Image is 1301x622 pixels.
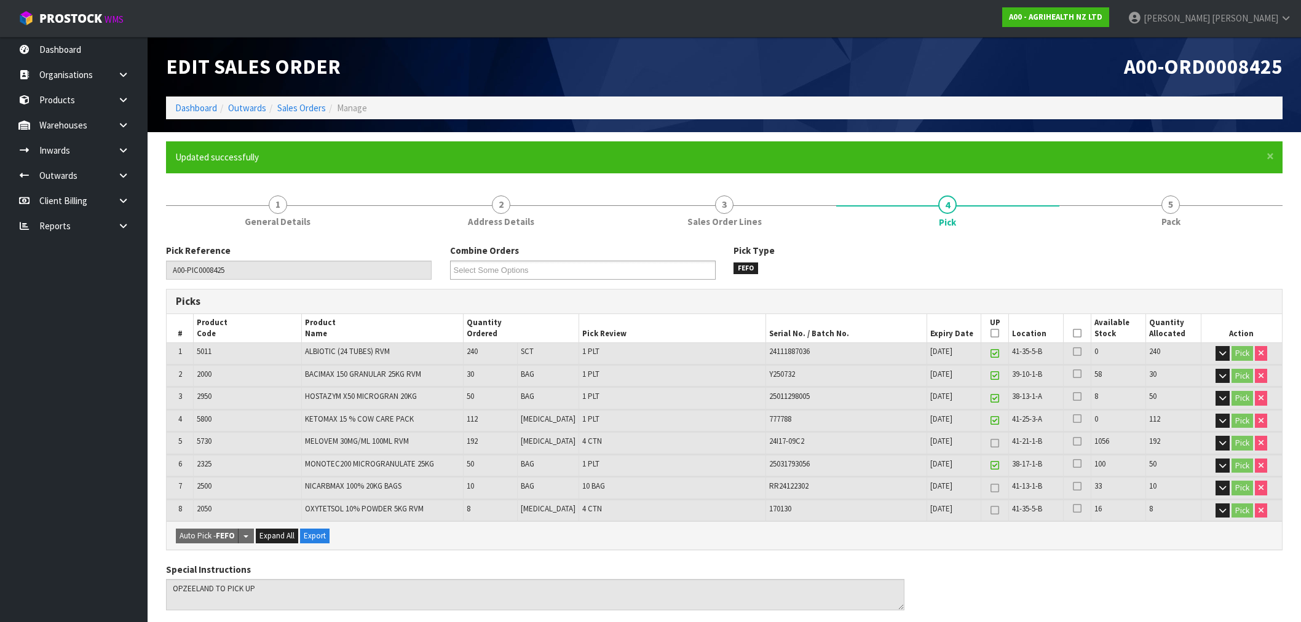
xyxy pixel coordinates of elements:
span: 39-10-1-B [1012,369,1042,379]
span: 777788 [769,414,791,424]
span: 112 [1149,414,1160,424]
span: × [1267,148,1274,165]
span: 3 [178,391,182,401]
h3: Picks [176,296,715,307]
span: 41-13-1-B [1012,481,1042,491]
span: 5 [1161,195,1180,214]
span: Pick [939,216,956,229]
span: 50 [467,391,474,401]
span: 2 [492,195,510,214]
span: General Details [245,215,310,228]
th: Location [1008,314,1063,343]
span: BAG [521,369,534,379]
span: 2500 [197,481,212,491]
span: 33 [1094,481,1102,491]
span: 100 [1094,459,1105,469]
span: 3 [715,195,734,214]
span: 58 [1094,369,1102,379]
strong: A00 - AGRIHEALTH NZ LTD [1009,12,1102,22]
span: [DATE] [930,436,952,446]
span: 1 [269,195,287,214]
span: 50 [467,459,474,469]
span: Updated successfully [175,151,259,163]
span: 24I17-09C2 [769,436,804,446]
span: Edit Sales Order [166,53,341,79]
span: 38-17-1-B [1012,459,1042,469]
span: 10 [467,481,474,491]
th: # [167,314,194,343]
span: 1 PLT [582,346,599,356]
span: Sales Order Lines [687,215,762,228]
button: Pick [1232,346,1253,361]
span: KETOMAX 15 % COW CARE PACK [305,414,414,424]
span: [DATE] [930,369,952,379]
span: 1 PLT [582,414,599,424]
span: [MEDICAL_DATA] [521,414,575,424]
span: MELOVEM 30MG/ML 100ML RVM [305,436,409,446]
span: 240 [1149,346,1160,356]
span: 10 [1149,481,1157,491]
a: Dashboard [175,102,217,114]
span: 30 [467,369,474,379]
span: 41-35-5-B [1012,346,1042,356]
span: OXYTETSOL 10% POWDER 5KG RVM [305,503,424,514]
span: 6 [178,459,182,469]
th: Quantity Allocated [1146,314,1201,343]
a: A00 - AGRIHEALTH NZ LTD [1002,7,1109,27]
th: Serial No. / Batch No. [765,314,927,343]
button: Export [300,529,330,543]
span: 10 BAG [582,481,605,491]
span: Pack [1161,215,1180,228]
span: 50 [1149,459,1157,469]
span: SCT [521,346,534,356]
span: 170130 [769,503,791,514]
span: BAG [521,391,534,401]
span: 5 [178,436,182,446]
span: 0 [1094,346,1098,356]
span: 50 [1149,391,1157,401]
label: Special Instructions [166,563,251,576]
button: Pick [1232,481,1253,495]
span: 192 [467,436,478,446]
span: 4 [178,414,182,424]
span: 8 [178,503,182,514]
th: Available Stock [1091,314,1146,343]
span: [DATE] [930,481,952,491]
span: [DATE] [930,346,952,356]
span: 1 PLT [582,459,599,469]
span: [MEDICAL_DATA] [521,503,575,514]
button: Pick [1232,459,1253,473]
span: 1 PLT [582,369,599,379]
span: [PERSON_NAME] [1144,12,1210,24]
span: 5011 [197,346,212,356]
span: 41-35-5-B [1012,503,1042,514]
span: 25011298005 [769,391,810,401]
span: Y250732 [769,369,795,379]
span: 41-25-3-A [1012,414,1042,424]
th: Pick Review [579,314,765,343]
span: 1 [178,346,182,356]
span: 2950 [197,391,212,401]
span: 4 [938,195,957,214]
span: NICARBMAX 100% 20KG BAGS [305,481,401,491]
button: Pick [1232,503,1253,518]
span: [DATE] [930,503,952,514]
span: 8 [467,503,470,514]
span: 30 [1149,369,1157,379]
span: 8 [1149,503,1153,514]
span: 25031793056 [769,459,810,469]
span: 41-21-1-B [1012,436,1042,446]
span: [MEDICAL_DATA] [521,436,575,446]
span: BAG [521,481,534,491]
span: FEFO [734,262,758,275]
button: Pick [1232,391,1253,406]
img: cube-alt.png [18,10,34,26]
span: A00-ORD0008425 [1124,53,1283,79]
span: [DATE] [930,414,952,424]
span: BAG [521,459,534,469]
th: Quantity Ordered [464,314,579,343]
button: Pick [1232,369,1253,384]
span: 1056 [1094,436,1109,446]
span: RR24122302 [769,481,809,491]
button: Expand All [256,529,298,543]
